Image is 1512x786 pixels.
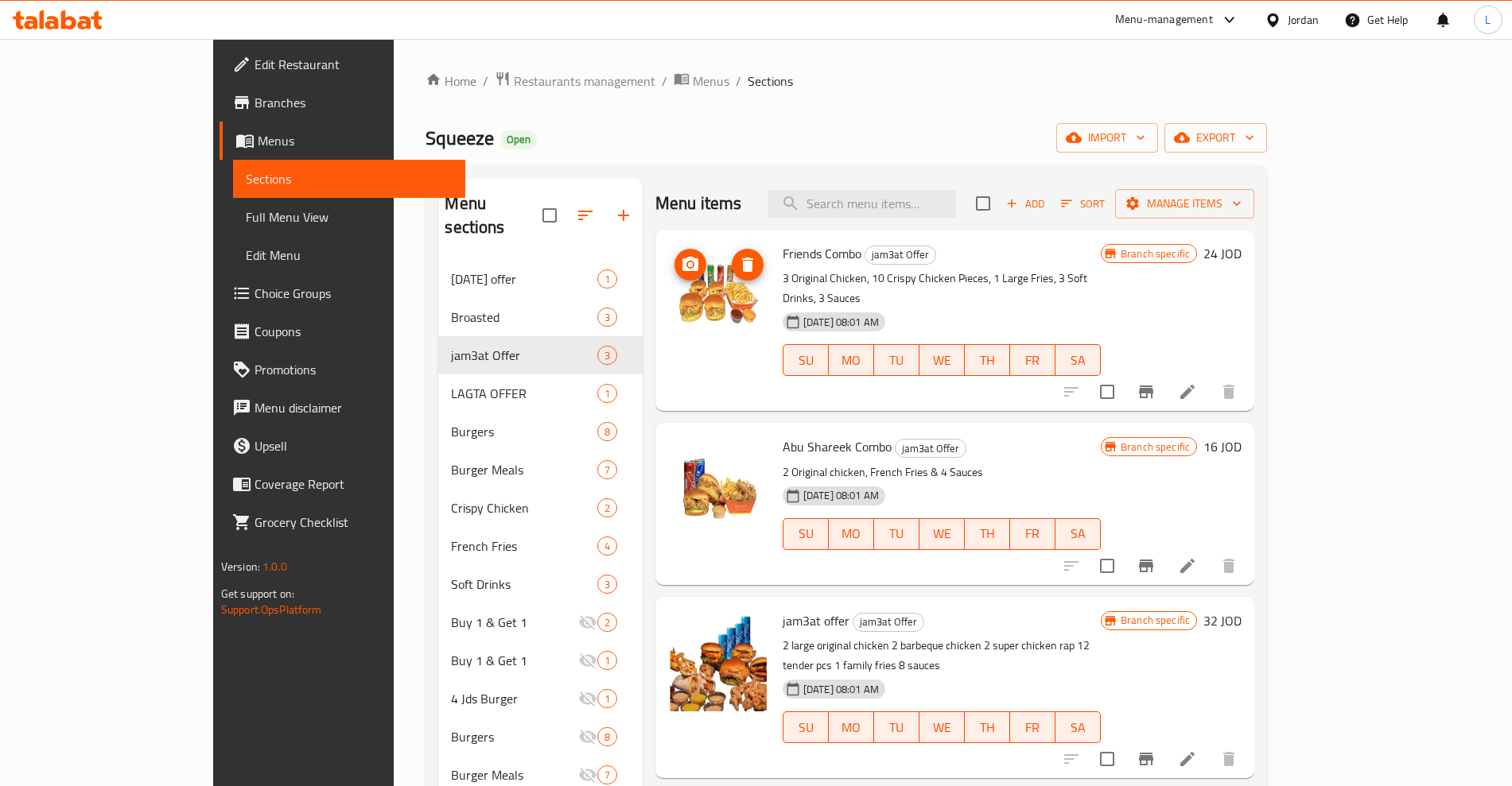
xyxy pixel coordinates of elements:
span: jam3at Offer [451,346,597,365]
div: Crispy Chicken2 [438,489,642,527]
button: WE [919,711,965,743]
svg: Inactive section [578,727,597,746]
div: 4 Jds Burger1 [438,680,642,718]
span: Crispy Chicken [451,498,597,517]
h6: 24 JOD [1203,242,1242,265]
div: [DATE] offer1 [438,260,642,298]
span: 3 [598,310,616,325]
span: Select to update [1090,375,1124,408]
span: Get support on: [221,583,294,604]
span: Burger Meals [451,765,577,784]
span: Abu Shareek Combo [783,435,892,459]
span: Branch specific [1114,246,1196,261]
button: Sort [1057,192,1109,216]
button: Manage items [1115,189,1254,219]
span: 7 [598,768,616,783]
button: SU [783,344,829,376]
span: SA [1062,349,1094,372]
span: Select to update [1090,549,1124,583]
button: SU [783,711,829,743]
a: Menu disclaimer [220,389,465,427]
span: Coupons [255,322,453,341]
span: Sort [1061,195,1105,213]
span: TU [880,349,913,372]
button: MO [829,344,874,376]
button: MO [829,711,874,743]
span: 1.0.0 [262,556,287,577]
button: delete [1210,373,1248,411]
div: Buy 1 & Get 12 [438,603,642,641]
span: Restaurants management [514,72,655,91]
a: Choice Groups [220,274,465,312]
p: 2 Original chicken, French Fries & 4 Sauces [783,463,1101,482]
div: items [597,575,617,594]
img: Abu Shareek Combo [668,436,770,537]
span: Branch specific [1114,613,1196,628]
span: 7 [598,463,616,478]
li: / [662,72,667,91]
span: Sections [748,72,793,91]
div: items [597,651,617,670]
span: 1 [598,653,616,668]
img: Friends Combo [668,242,770,344]
span: export [1177,128,1254,148]
div: jam3at Offer [865,246,936,265]
span: jam3at Offer [896,439,966,458]
button: SA [1055,518,1101,550]
button: FR [1010,344,1055,376]
div: items [597,498,617,517]
button: Add [1000,192,1051,216]
span: SA [1062,716,1094,739]
span: Add item [1000,192,1051,216]
span: Menus [693,72,729,91]
span: jam3at offer [783,609,849,633]
img: jam3at offer [668,610,770,711]
li: / [736,72,741,91]
span: SU [790,716,822,739]
span: Buy 1 & Get 1 [451,651,577,670]
button: SA [1055,711,1101,743]
button: MO [829,518,874,550]
div: items [597,689,617,708]
div: items [597,269,617,288]
button: FR [1010,518,1055,550]
span: Branch specific [1114,439,1196,455]
h2: Menu items [655,192,742,215]
span: Branches [255,93,453,112]
div: LAGTA OFFER1 [438,374,642,412]
span: 1 [598,386,616,401]
div: Burger Meals7 [438,451,642,489]
button: TH [965,518,1010,550]
a: Restaurants management [495,71,655,91]
svg: Inactive section [578,765,597,784]
span: TH [971,522,1004,545]
span: SU [790,349,822,372]
a: Menus [220,122,465,160]
span: Choice Groups [255,284,453,303]
span: Add [1004,195,1047,213]
div: Soft Drinks3 [438,565,642,603]
span: Select section [966,187,1000,220]
button: TU [874,344,919,376]
div: Jordan [1288,11,1319,29]
span: L [1485,11,1491,29]
button: upload picture [674,249,706,281]
a: Edit Menu [233,236,465,274]
span: Menu disclaimer [255,398,453,417]
span: Buy 1 & Get 1 [451,613,577,632]
span: Open [500,133,537,146]
button: FR [1010,711,1055,743]
span: import [1069,128,1145,148]
p: 2 large original chicken 2 barbeque chicken 2 super chicken rap 12 tender pcs 1 family fries 8 sa... [783,636,1101,676]
span: WE [926,349,958,372]
span: TH [971,716,1004,739]
span: MO [835,349,868,372]
span: 1 [598,691,616,707]
span: 4 Jds Burger [451,689,577,708]
button: TU [874,711,919,743]
span: Menus [258,131,453,150]
span: Burgers [451,422,597,441]
span: SA [1062,522,1094,545]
